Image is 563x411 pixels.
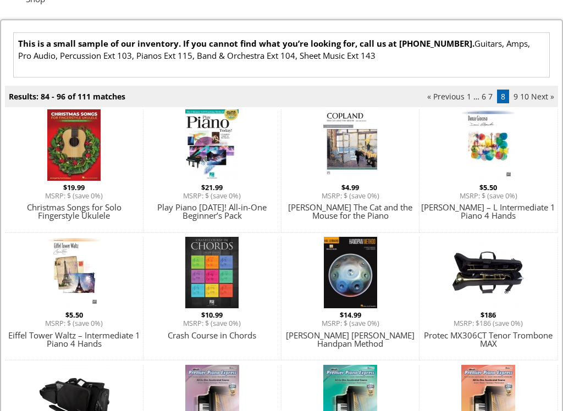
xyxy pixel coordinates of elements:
[488,92,493,102] a: 7
[281,312,419,320] li: $14.99
[420,320,557,328] li: MSRP: $186 (save 0%)
[482,92,486,102] a: 6
[5,320,142,328] li: MSRP: $ (save 0%)
[420,204,557,220] a: [PERSON_NAME] – L Intermediate 1 Piano 4 Hands
[18,38,545,63] p: Guitars, Amps, Pro Audio, Percussion Ext 103, Pianos Ext 115, Band & Orchestra Ext 104, Sheet Mus...
[18,38,474,49] b: This is a small sample of our inventory. If you cannot find what you’re looking for, call us at [...
[143,204,281,220] a: Play Piano [DATE]! All-in-One Beginner’s Pack
[531,92,554,102] a: Next »
[47,237,101,309] img: 321b2bf0e33a3e5d2fd19434a40a1050.jpg
[5,312,142,320] li: $5.50
[47,110,101,181] img: 25b12a30a7f1e03742d573fafcf90751.jpg
[427,92,465,102] a: « Previous
[281,204,419,220] a: [PERSON_NAME] The Cat and the Mouse for the Piano
[473,92,479,102] span: …
[461,110,515,181] img: c006f7a612ea82e5c5ff98926f430dea.jpg
[281,332,419,348] a: [PERSON_NAME] [PERSON_NAME] Handpan Method
[420,184,557,192] li: $5.50
[5,184,142,192] li: $19.99
[420,192,557,201] li: MSRP: $ (save 0%)
[143,184,281,192] li: $21.99
[420,332,557,348] a: Protec MX306CT Tenor Trombone MAX
[420,312,557,320] li: $186
[185,110,239,181] img: 8c144a09f59acc79b3646b15180621d7.jpg
[143,320,281,328] li: MSRP: $ (save 0%)
[185,237,239,309] img: b07194a5593f8c6c67f03a47486b04da.jpg
[520,92,529,102] a: 10
[324,237,377,309] img: 07a7971b6b9ccacfbcdf68ac0d170b65.jpg
[281,184,419,192] li: $4.99
[281,320,419,328] li: MSRP: $ (save 0%)
[514,92,518,102] a: 9
[143,332,281,340] a: Crash Course in Chords
[5,332,142,348] a: Eiffel Tower Waltz – Intermediate 1 Piano 4 Hands
[5,204,142,220] a: Christmas Songs for Solo Fingerstyle Ukulele
[497,90,509,104] span: 8
[143,312,281,320] li: $10.99
[9,92,281,102] li: Results: 84 - 96 of 111 matches
[143,192,281,201] li: MSRP: $ (save 0%)
[467,92,471,102] a: 1
[5,192,142,201] li: MSRP: $ (save 0%)
[323,110,377,181] img: 44c7945890dee92b84fed5724acea05c.jpg
[452,237,524,309] img: 32a2eb7333bc4e550c10578745366ba9.jpg
[281,192,419,201] li: MSRP: $ (save 0%)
